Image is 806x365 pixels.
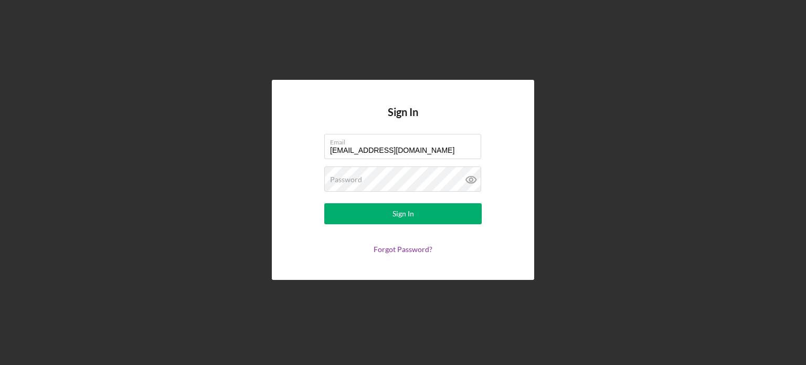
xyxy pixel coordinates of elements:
[388,106,418,134] h4: Sign In
[374,245,432,254] a: Forgot Password?
[393,203,414,224] div: Sign In
[330,175,362,184] label: Password
[324,203,482,224] button: Sign In
[330,134,481,146] label: Email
